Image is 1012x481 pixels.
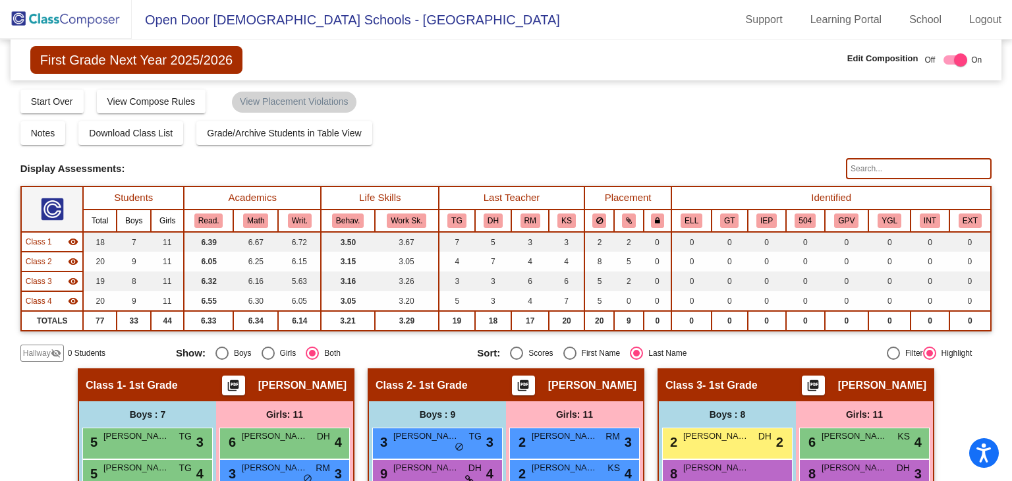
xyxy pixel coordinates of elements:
td: 0 [911,271,949,291]
td: 19 [439,311,475,331]
td: 0 [949,271,992,291]
span: 4 [914,432,922,452]
span: 6 [805,435,816,449]
th: Boys [117,210,151,232]
td: 0 [868,232,911,252]
span: [PERSON_NAME] [103,461,169,474]
mat-icon: picture_as_pdf [225,379,241,397]
td: 3 [549,232,584,252]
span: Class 3 [26,275,52,287]
td: 7 [475,252,511,271]
mat-icon: visibility [68,256,78,267]
td: 0 [748,291,786,311]
td: 18 [475,311,511,331]
button: Start Over [20,90,84,113]
td: 0 [712,232,748,252]
td: 6.05 [184,252,233,271]
td: 6 [549,271,584,291]
td: 6.33 [184,311,233,331]
div: Girls: 11 [216,401,353,428]
td: 5 [439,291,475,311]
button: Notes [20,121,66,145]
td: Sandra Farley - 1st Grade [21,291,84,311]
td: 6.14 [278,311,321,331]
td: 6.05 [278,291,321,311]
td: 5 [475,232,511,252]
td: 11 [151,271,184,291]
span: Edit Composition [847,52,918,65]
span: TG [469,430,482,443]
td: 11 [151,252,184,271]
td: 6.25 [233,252,278,271]
td: 3.15 [321,252,374,271]
span: 3 [625,432,632,452]
span: DH [897,461,910,475]
span: [PERSON_NAME] [683,461,749,474]
td: 6.15 [278,252,321,271]
span: Hallway [23,347,51,359]
td: 5 [584,271,614,291]
span: [PERSON_NAME] [258,379,347,392]
td: 6.32 [184,271,233,291]
td: 11 [151,232,184,252]
button: Work Sk. [387,213,426,228]
input: Search... [846,158,992,179]
button: View Compose Rules [97,90,206,113]
td: 0 [949,291,992,311]
td: 0 [644,271,672,291]
th: 504 Plan [786,210,825,232]
td: 0 [671,311,712,331]
td: Sarah Lowe - 1st Grade [21,232,84,252]
td: 33 [117,311,151,331]
div: Girls: 11 [506,401,643,428]
td: 0 [825,271,868,291]
td: 0 [748,232,786,252]
span: Show: [176,347,206,359]
div: Highlight [936,347,972,359]
button: RM [520,213,540,228]
span: DH [758,430,772,443]
td: 4 [549,252,584,271]
td: 3.05 [321,291,374,311]
td: 3.21 [321,311,374,331]
td: 9 [614,311,643,331]
span: View Compose Rules [107,96,196,107]
td: 0 [644,311,672,331]
th: Keep away students [584,210,614,232]
span: [PERSON_NAME] [242,430,308,443]
td: 3 [475,291,511,311]
td: 0 [712,311,748,331]
span: Class 4 [26,295,52,307]
button: DH [484,213,503,228]
mat-icon: picture_as_pdf [515,379,531,397]
td: 0 [825,311,868,331]
div: Scores [523,347,553,359]
th: Danielle Hawks [475,210,511,232]
span: 3 [225,467,236,481]
th: Keep with students [614,210,643,232]
td: 17 [511,311,549,331]
a: Logout [959,9,1012,30]
td: 4 [511,252,549,271]
a: School [899,9,952,30]
td: 44 [151,311,184,331]
td: 3.16 [321,271,374,291]
td: 20 [584,311,614,331]
button: KS [557,213,576,228]
span: Start Over [31,96,73,107]
button: TG [447,213,466,228]
td: 6.67 [233,232,278,252]
td: 3.05 [375,252,439,271]
span: 3 [377,435,387,449]
span: Download Class List [89,128,173,138]
div: Boys : 8 [659,401,796,428]
span: 2 [515,467,526,481]
td: 3.26 [375,271,439,291]
td: 0 [825,252,868,271]
div: Boys : 9 [369,401,506,428]
td: 0 [644,232,672,252]
td: 6.72 [278,232,321,252]
td: 3.67 [375,232,439,252]
span: do_not_disturb_alt [455,442,464,453]
span: 3 [486,432,493,452]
